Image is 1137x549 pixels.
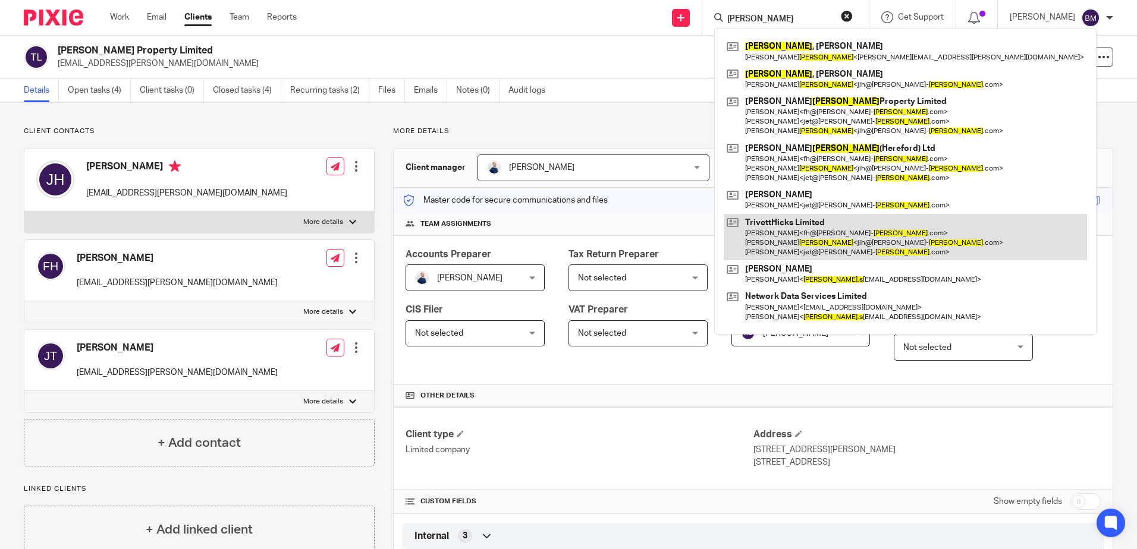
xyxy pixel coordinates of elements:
[406,250,491,259] span: Accounts Preparer
[406,497,753,506] h4: CUSTOM FIELDS
[406,444,753,456] p: Limited company
[903,343,951,352] span: Not selected
[24,484,375,494] p: Linked clients
[36,342,65,370] img: svg%3E
[420,219,491,229] span: Team assignments
[24,10,83,26] img: Pixie
[230,11,249,23] a: Team
[110,11,129,23] a: Work
[414,530,449,542] span: Internal
[406,305,443,314] span: CIS Filer
[403,194,608,206] p: Master code for secure communications and files
[1081,8,1100,27] img: svg%3E
[158,434,241,452] h4: + Add contact
[77,277,278,289] p: [EMAIL_ADDRESS][PERSON_NAME][DOMAIN_NAME]
[1010,11,1075,23] p: [PERSON_NAME]
[86,160,287,175] h4: [PERSON_NAME]
[303,217,343,227] p: More details
[24,79,59,102] a: Details
[437,274,502,282] span: [PERSON_NAME]
[406,162,466,173] h3: Client manager
[415,329,463,337] span: Not selected
[77,367,278,378] p: [EMAIL_ADDRESS][PERSON_NAME][DOMAIN_NAME]
[898,13,944,21] span: Get Support
[184,11,212,23] a: Clients
[378,79,405,102] a: Files
[169,160,181,172] i: Primary
[994,496,1062,507] label: Show empty fields
[578,274,626,282] span: Not selected
[753,456,1101,468] p: [STREET_ADDRESS]
[213,79,281,102] a: Closed tasks (4)
[568,250,659,259] span: Tax Return Preparer
[24,45,49,70] img: svg%3E
[406,428,753,441] h4: Client type
[36,252,65,280] img: svg%3E
[86,187,287,199] p: [EMAIL_ADDRESS][PERSON_NAME][DOMAIN_NAME]
[420,391,475,400] span: Other details
[578,329,626,337] span: Not selected
[414,79,447,102] a: Emails
[58,58,951,70] p: [EMAIL_ADDRESS][PERSON_NAME][DOMAIN_NAME]
[77,342,278,354] h4: [PERSON_NAME]
[568,305,628,314] span: VAT Preparer
[393,127,1113,136] p: More details
[303,397,343,406] p: More details
[753,428,1101,441] h4: Address
[290,79,369,102] a: Recurring tasks (2)
[487,160,501,175] img: MC_T&CO-3.jpg
[68,79,131,102] a: Open tasks (4)
[147,11,167,23] a: Email
[753,444,1101,456] p: [STREET_ADDRESS][PERSON_NAME]
[24,127,375,136] p: Client contacts
[509,163,574,172] span: [PERSON_NAME]
[415,271,429,285] img: MC_T&CO-3.jpg
[58,45,772,57] h2: [PERSON_NAME] Property Limited
[726,14,833,25] input: Search
[456,79,500,102] a: Notes (0)
[36,160,74,198] img: svg%3E
[146,520,253,539] h4: + Add linked client
[463,530,467,542] span: 3
[267,11,297,23] a: Reports
[77,252,278,264] h4: [PERSON_NAME]
[303,307,343,317] p: More details
[841,10,853,22] button: Clear
[140,79,204,102] a: Client tasks (0)
[508,79,554,102] a: Audit logs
